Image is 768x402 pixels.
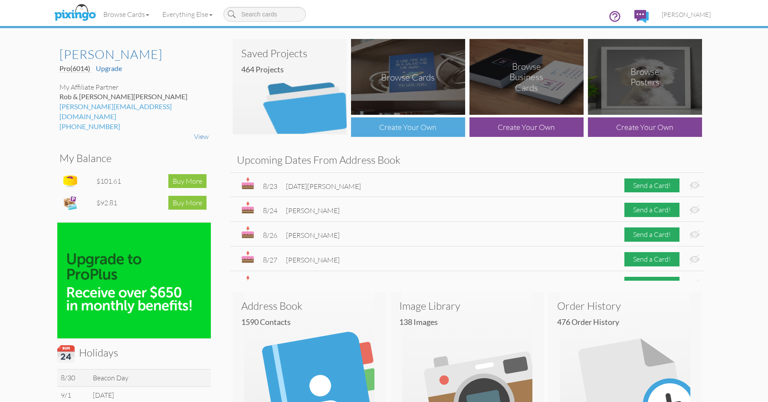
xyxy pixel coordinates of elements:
[233,39,347,134] img: saved-projects2.png
[588,117,702,137] div: Create Your Own
[655,3,717,26] a: [PERSON_NAME]
[57,345,75,363] img: calendar.svg
[588,39,702,115] img: browse-posters.png
[57,223,211,338] img: upgrade_proPlus-100.jpg
[286,231,340,240] span: [PERSON_NAME]
[70,64,90,72] span: (6014)
[57,370,89,387] td: 8/30
[263,280,277,290] div: 8/27
[97,3,156,25] a: Browse Cards
[241,226,254,238] img: bday.svg
[59,102,209,122] div: [PERSON_NAME][EMAIL_ADDRESS][DOMAIN_NAME]
[241,251,254,263] img: bday.svg
[59,48,200,62] h2: [PERSON_NAME]
[624,203,679,217] div: Send a Card!
[168,196,207,210] div: Buy More
[557,318,700,327] h4: 476 Order History
[237,154,698,165] h3: Upcoming Dates From Address Book
[241,300,377,311] h3: Address Book
[241,177,254,189] img: bday.svg
[94,192,141,214] td: $92.81
[624,252,679,266] div: Send a Card!
[57,345,204,363] h3: Holidays
[469,117,584,137] div: Create Your Own
[286,206,340,215] span: [PERSON_NAME]
[59,152,202,164] h3: My Balance
[263,255,277,265] div: 8/27
[241,201,254,214] img: bday.svg
[263,230,277,240] div: 8/26
[241,65,345,74] h4: 464 Projects
[381,71,435,82] div: Browse Cards
[241,318,384,327] h4: 1590 Contacts
[62,194,79,211] img: expense-icon.png
[241,48,338,59] h3: Saved Projects
[263,206,277,216] div: 8/24
[59,48,209,62] a: [PERSON_NAME]
[94,170,141,192] td: $101.61
[351,39,465,115] img: browse-cards.png
[59,92,209,102] div: Rob & [PERSON_NAME]
[194,132,209,141] a: View
[59,82,209,92] div: My Affiliate Partner
[399,318,542,327] h4: 138 images
[156,3,219,25] a: Everything Else
[624,227,679,242] div: Send a Card!
[223,7,306,22] input: Search cards
[689,230,700,239] img: eye-ban.svg
[52,2,98,24] img: pixingo logo
[662,11,711,18] span: [PERSON_NAME]
[89,370,211,387] td: Beacon Day
[469,39,584,115] img: browse-business-cards.png
[62,172,79,190] img: points-icon.png
[624,178,679,193] div: Send a Card!
[399,300,535,311] h3: Image Library
[59,122,209,132] div: [PHONE_NUMBER]
[168,174,207,188] div: Buy More
[689,279,700,289] img: eye-ban.svg
[59,64,90,72] span: Pro
[286,182,361,191] span: [DATE][PERSON_NAME]
[689,181,700,190] img: eye-ban.svg
[624,277,679,291] div: Send a Card!
[59,64,92,73] a: Pro(6014)
[351,117,465,137] div: Create Your Own
[689,255,700,264] img: eye-ban.svg
[241,276,254,288] img: bday.svg
[634,10,649,23] img: comments.svg
[286,256,340,264] span: [PERSON_NAME]
[617,66,674,88] div: Browse Posters
[557,300,693,311] h3: Order History
[286,280,340,289] span: [PERSON_NAME]
[263,182,277,191] div: 8/23
[133,92,187,100] span: [PERSON_NAME]
[689,205,700,214] img: eye-ban.svg
[498,61,555,93] div: Browse Business Cards
[96,64,122,72] a: Upgrade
